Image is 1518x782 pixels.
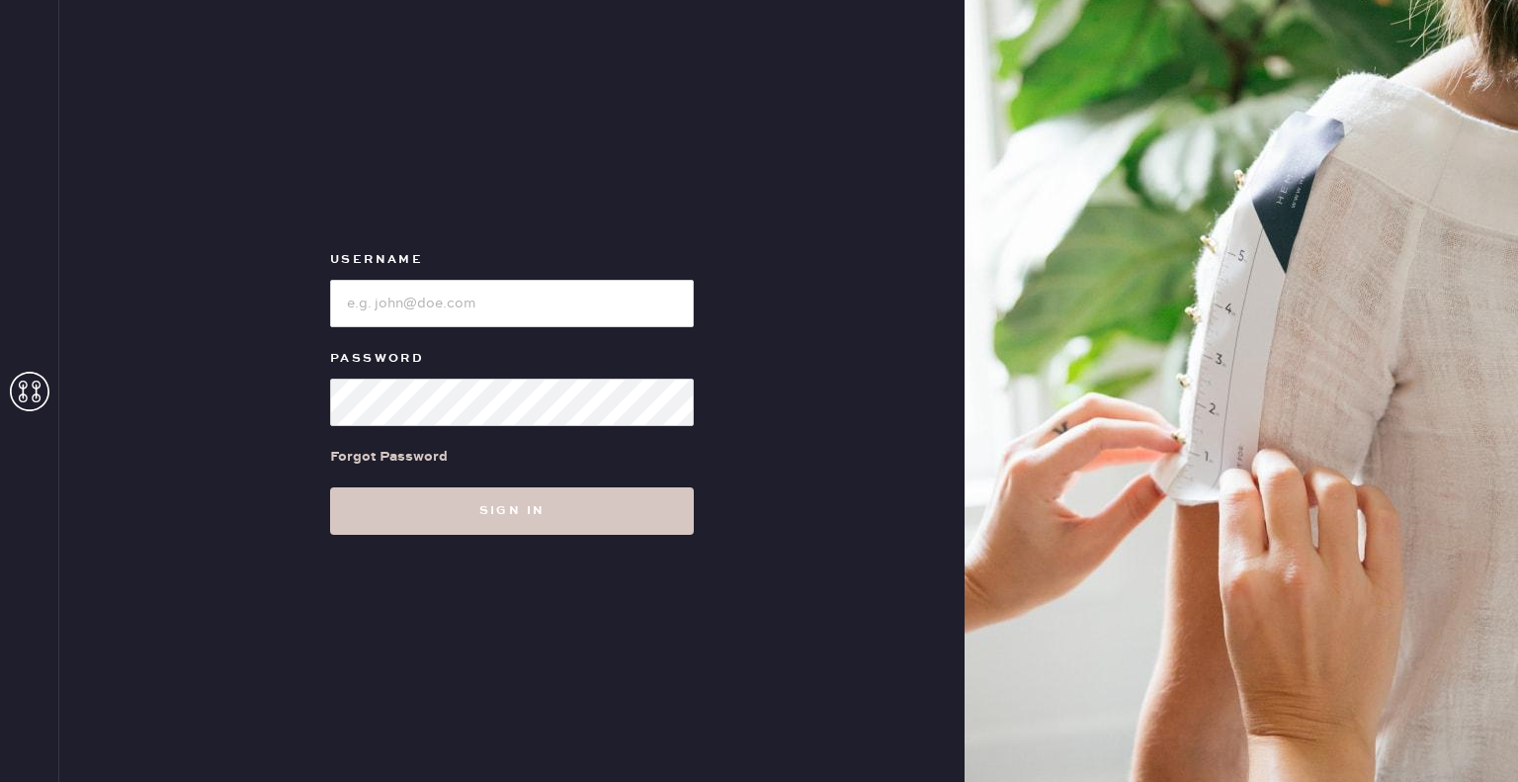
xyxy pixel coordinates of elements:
input: e.g. john@doe.com [330,280,694,327]
a: Forgot Password [330,426,448,487]
label: Password [330,347,694,371]
button: Sign in [330,487,694,535]
div: Forgot Password [330,446,448,468]
label: Username [330,248,694,272]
